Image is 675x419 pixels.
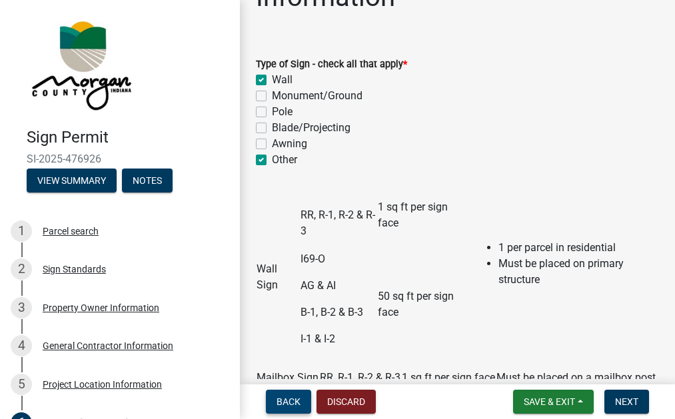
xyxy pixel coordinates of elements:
label: Awning [272,136,307,152]
div: 2 [11,258,32,280]
wm-modal-confirm: Notes [122,176,173,187]
span: Next [615,396,638,407]
label: Other [272,152,297,168]
li: 1 per parcel in residential [498,240,658,256]
td: 1 sq ft per sign face [377,180,472,250]
div: Parcel search [43,226,99,236]
div: Project Location Information [43,380,162,389]
span: Save & Exit [524,396,575,407]
div: 3 [11,297,32,318]
img: Morgan County, Indiana [27,14,134,114]
td: RR, R-1, R-2 & R-3 [319,369,401,386]
p: I69-O [301,251,376,267]
div: 5 [11,374,32,395]
label: Type of Sign - check all that apply [256,60,407,69]
span: SI-2025-476926 [27,153,213,165]
td: 1 sq ft per sign face [401,369,496,386]
button: Save & Exit [513,390,594,414]
div: 4 [11,335,32,356]
p: RR, R-1, R-2 & R-3 [301,207,376,239]
label: Wall [272,72,293,88]
button: Discard [317,390,376,414]
div: General Contractor Information [43,341,173,350]
td: Must be placed on a mailbox post [496,369,656,386]
label: Blade/Projecting [272,120,350,136]
div: Sign Standards [43,264,106,274]
td: Mailbox Sign [256,369,319,386]
button: Next [604,390,649,414]
td: 50 sq ft per sign face [377,250,472,358]
label: Monument/Ground [272,88,362,104]
button: View Summary [27,169,117,193]
span: Back [277,396,301,407]
p: Wall Sign [257,261,299,293]
h4: Sign Permit [27,128,229,147]
div: 1 [11,220,32,242]
p: I-1 & I-2 [301,331,376,347]
label: Pole [272,104,293,120]
wm-modal-confirm: Summary [27,176,117,187]
li: Must be placed on primary structure [498,256,658,288]
button: Notes [122,169,173,193]
button: Back [266,390,311,414]
div: Property Owner Information [43,303,159,312]
p: B-1, B-2 & B-3 [301,304,376,320]
p: AG & AI [301,278,376,294]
